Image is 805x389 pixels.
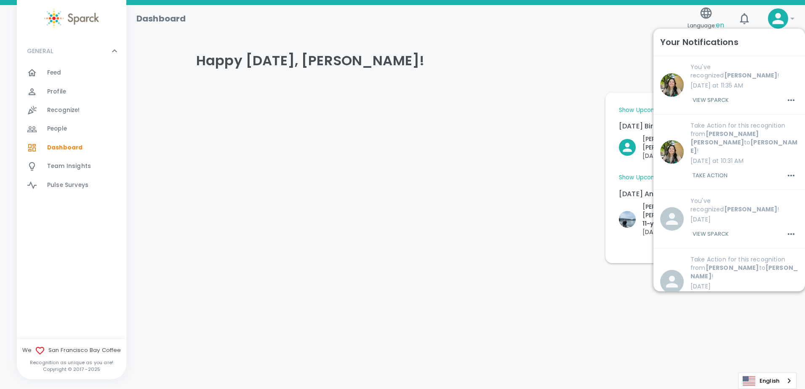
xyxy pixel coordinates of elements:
img: Sparck logo [44,8,99,28]
span: Team Insights [47,162,91,171]
p: GENERAL [27,47,53,55]
span: Language: [688,20,724,31]
a: Recognize! [17,101,126,120]
p: [DATE] at 11:35 AM [690,81,798,90]
p: [DATE] [690,215,798,224]
b: [PERSON_NAME] [706,264,759,272]
b: [PERSON_NAME] [690,264,798,280]
b: [PERSON_NAME] [690,138,797,155]
p: [DATE] at 10:31 AM [690,157,798,165]
h4: Happy [DATE], [PERSON_NAME]! [196,52,735,69]
aside: Language selected: English [738,373,797,389]
button: Take Action [690,168,730,183]
img: blob [660,73,684,97]
a: Feed [17,64,126,82]
img: Picture of Anna Belle Heredia [619,211,636,228]
a: People [17,120,126,138]
span: Profile [47,88,66,96]
b: [PERSON_NAME] [PERSON_NAME] [690,130,759,147]
img: blob [660,140,684,164]
button: Click to Recognize! [619,135,722,160]
div: Language [738,373,797,389]
b: [PERSON_NAME] [724,71,778,80]
h6: Your Notifications [660,35,738,49]
p: Take Action for this recognition from to ! [690,255,798,280]
p: Take Action for this recognition from to ! [690,121,798,155]
div: GENERAL [17,38,126,64]
p: [PERSON_NAME] [PERSON_NAME] [642,135,722,152]
a: Dashboard [17,139,126,157]
span: People [47,125,67,133]
a: Team Insights [17,157,126,176]
a: Profile [17,83,126,101]
span: en [716,20,724,30]
p: [DATE] Birthdays [619,121,722,131]
a: Show Upcoming Anniversaries [619,173,706,182]
div: GENERAL [17,64,126,198]
p: [DATE] Anniversaries [619,189,722,199]
button: View Sparck [690,93,731,107]
p: [DATE] [642,152,722,160]
p: 11- years [642,219,722,228]
h1: Dashboard [136,12,186,25]
span: Feed [47,69,61,77]
p: Recognition as unique as you are! [17,359,126,366]
p: [DATE] [642,228,722,236]
button: Click to Recognize! [619,202,722,236]
button: Language:en [684,4,728,34]
p: [DATE] [690,282,798,290]
p: Copyright © 2017 - 2025 [17,366,126,373]
p: You've recognized ! [690,63,798,80]
span: Dashboard [47,144,83,152]
a: Sparck logo [17,8,126,28]
a: English [738,373,796,389]
button: View Sparck [690,227,731,241]
span: Pulse Surveys [47,181,88,189]
p: [PERSON_NAME] [PERSON_NAME] [642,202,722,219]
p: You've recognized ! [690,197,798,213]
div: Click to Recognize! [612,196,722,236]
b: [PERSON_NAME] [724,205,778,213]
span: We San Francisco Bay Coffee [17,346,126,356]
a: Show Upcoming Birthdays [619,106,694,115]
span: Recognize! [47,106,80,115]
div: Click to Recognize! [612,128,722,160]
a: Pulse Surveys [17,176,126,194]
